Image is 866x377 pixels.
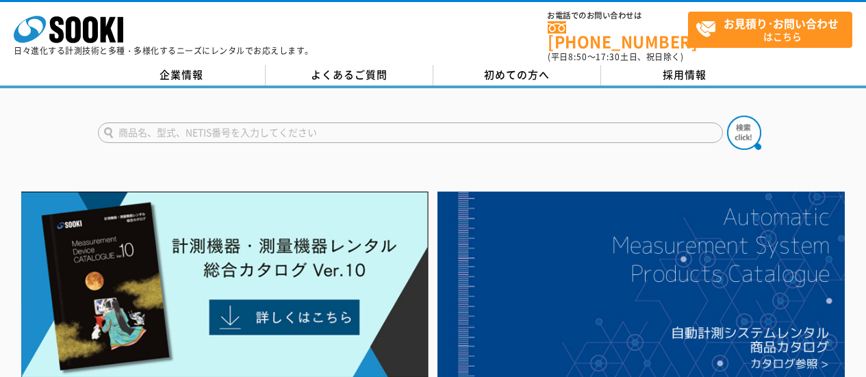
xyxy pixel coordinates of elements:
[98,65,266,86] a: 企業情報
[14,47,314,55] p: 日々進化する計測技術と多種・多様化するニーズにレンタルでお応えします。
[98,122,723,143] input: 商品名、型式、NETIS番号を入力してください
[484,67,550,82] span: 初めての方へ
[548,21,688,49] a: [PHONE_NUMBER]
[688,12,852,48] a: お見積り･お問い合わせはこちら
[601,65,769,86] a: 採用情報
[596,51,620,63] span: 17:30
[568,51,587,63] span: 8:50
[433,65,601,86] a: 初めての方へ
[548,51,683,63] span: (平日 ～ 土日、祝日除く)
[266,65,433,86] a: よくあるご質問
[548,12,688,20] span: お電話でのお問い合わせは
[727,116,761,150] img: btn_search.png
[696,12,852,47] span: はこちら
[724,15,839,31] strong: お見積り･お問い合わせ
